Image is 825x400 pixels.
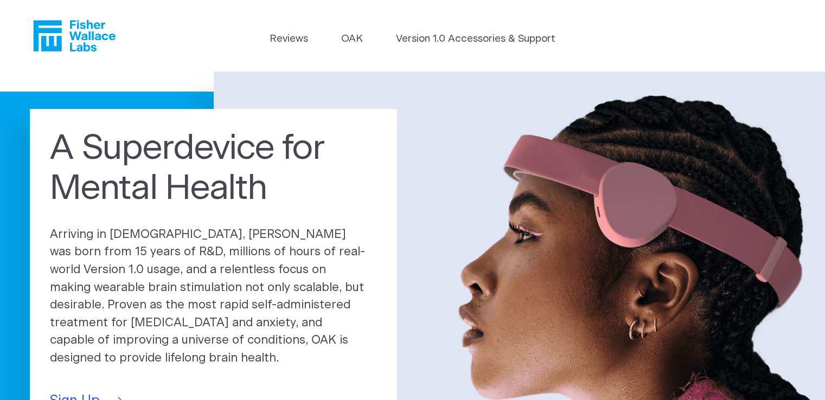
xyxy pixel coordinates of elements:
[341,31,363,47] a: OAK
[50,226,377,367] p: Arriving in [DEMOGRAPHIC_DATA], [PERSON_NAME] was born from 15 years of R&D, millions of hours of...
[270,31,308,47] a: Reviews
[396,31,555,47] a: Version 1.0 Accessories & Support
[50,129,377,209] h1: A Superdevice for Mental Health
[33,20,116,51] a: Fisher Wallace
